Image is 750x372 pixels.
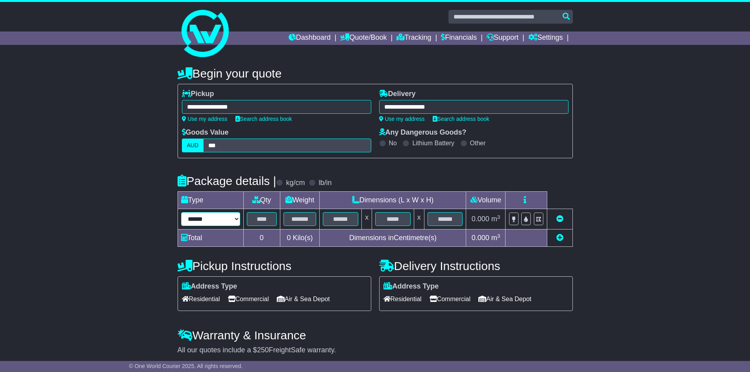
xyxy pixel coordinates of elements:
a: Use my address [182,116,228,122]
td: Weight [280,192,320,209]
label: Other [470,139,486,147]
td: x [414,209,424,229]
sup: 3 [497,233,500,239]
a: Quote/Book [340,31,387,45]
td: Volume [466,192,506,209]
h4: Warranty & Insurance [178,329,573,342]
td: Dimensions in Centimetre(s) [320,229,466,247]
label: kg/cm [286,179,305,187]
a: Remove this item [556,215,563,223]
td: Dimensions (L x W x H) [320,192,466,209]
h4: Pickup Instructions [178,259,371,272]
label: Address Type [182,282,237,291]
span: Residential [182,293,220,305]
td: Total [178,229,243,247]
td: Qty [243,192,280,209]
h4: Begin your quote [178,67,573,80]
a: Search address book [235,116,292,122]
a: Search address book [433,116,489,122]
span: m [491,215,500,223]
span: m [491,234,500,242]
label: Address Type [383,282,439,291]
a: Add new item [556,234,563,242]
div: All our quotes include a $ FreightSafe warranty. [178,346,573,355]
span: 0 [287,234,291,242]
label: Delivery [379,90,416,98]
label: Any Dangerous Goods? [379,128,467,137]
a: Settings [528,31,563,45]
a: Use my address [379,116,425,122]
td: Type [178,192,243,209]
span: 250 [257,346,269,354]
span: 0.000 [472,234,489,242]
label: AUD [182,139,204,152]
a: Dashboard [289,31,331,45]
a: Tracking [396,31,431,45]
label: Lithium Battery [412,139,454,147]
label: No [389,139,397,147]
label: Goods Value [182,128,229,137]
h4: Package details | [178,174,276,187]
td: Kilo(s) [280,229,320,247]
sup: 3 [497,214,500,220]
span: Commercial [430,293,470,305]
span: © One World Courier 2025. All rights reserved. [129,363,243,369]
a: Support [487,31,519,45]
label: lb/in [319,179,331,187]
td: 0 [243,229,280,247]
span: Commercial [228,293,269,305]
span: 0.000 [472,215,489,223]
span: Air & Sea Depot [277,293,330,305]
h4: Delivery Instructions [379,259,573,272]
span: Residential [383,293,422,305]
a: Financials [441,31,477,45]
span: Air & Sea Depot [478,293,531,305]
label: Pickup [182,90,214,98]
td: x [362,209,372,229]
